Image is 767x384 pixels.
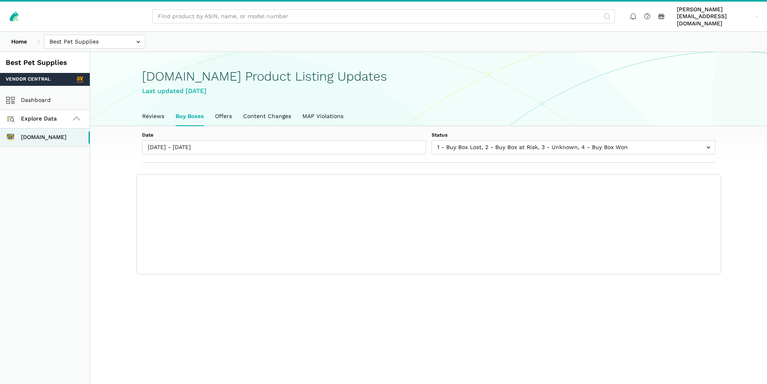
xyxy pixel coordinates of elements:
div: Best Pet Supplies [6,58,84,68]
h1: [DOMAIN_NAME] Product Listing Updates [142,69,715,83]
a: Content Changes [238,107,297,126]
a: Buy Boxes [170,107,209,126]
label: Date [142,132,426,139]
a: [PERSON_NAME][EMAIL_ADDRESS][DOMAIN_NAME] [674,4,761,29]
div: Last updated [DATE] [142,86,715,96]
span: Explore Data [8,114,57,124]
a: Home [6,35,33,49]
label: Status [432,132,715,139]
span: [PERSON_NAME][EMAIL_ADDRESS][DOMAIN_NAME] [677,6,753,27]
input: 1 - Buy Box Lost, 2 - Buy Box at Risk, 3 - Unknown, 4 - Buy Box Won [432,140,715,154]
a: Reviews [136,107,170,126]
span: Vendor Central [6,76,50,83]
input: Find product by ASIN, name, or model number [152,9,615,23]
input: Best Pet Supplies [44,35,145,49]
a: Offers [209,107,238,126]
a: MAP Violations [297,107,349,126]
